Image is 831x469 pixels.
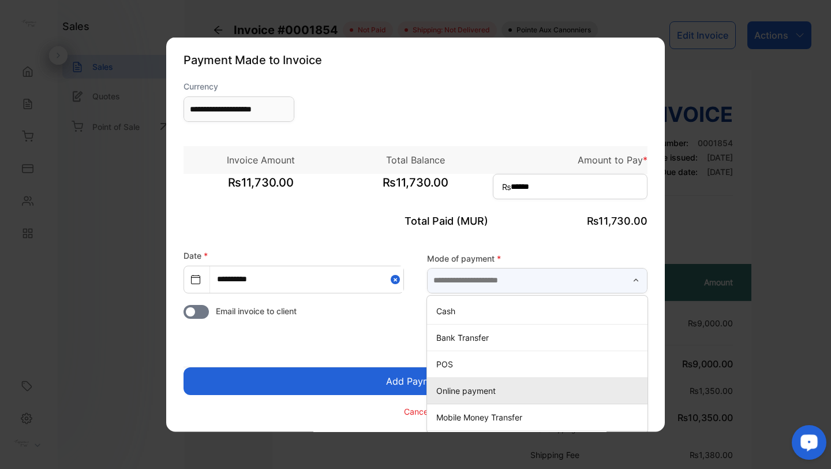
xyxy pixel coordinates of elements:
[502,181,511,193] span: ₨
[216,305,297,317] span: Email invoice to client
[184,174,338,203] span: ₨11,730.00
[587,215,647,227] span: ₨11,730.00
[184,51,647,69] p: Payment Made to Invoice
[436,358,643,370] p: POS
[338,213,493,229] p: Total Paid (MUR)
[436,331,643,343] p: Bank Transfer
[436,384,643,396] p: Online payment
[184,80,294,92] label: Currency
[436,304,643,317] p: Cash
[427,252,647,264] label: Mode of payment
[404,405,430,417] p: Cancel
[783,420,831,469] iframe: LiveChat chat widget
[436,411,643,423] p: Mobile Money Transfer
[391,266,403,292] button: Close
[184,251,208,260] label: Date
[338,174,493,203] span: ₨11,730.00
[338,153,493,167] p: Total Balance
[184,367,647,395] button: Add Payment
[493,153,647,167] p: Amount to Pay
[184,153,338,167] p: Invoice Amount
